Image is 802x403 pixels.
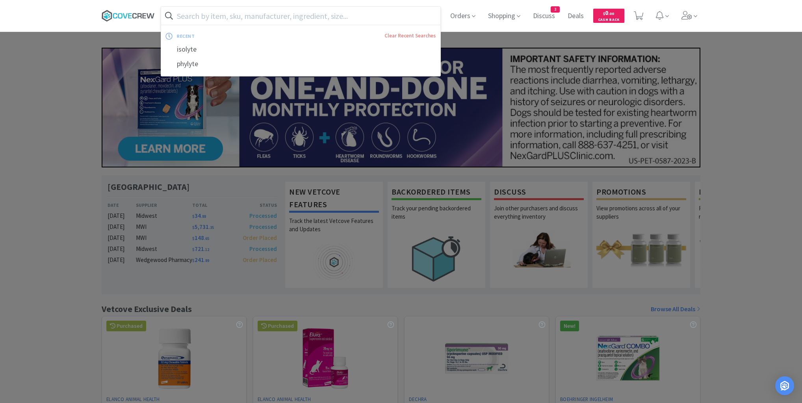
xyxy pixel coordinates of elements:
[775,376,794,395] div: Open Intercom Messenger
[161,42,440,57] div: isolyte
[603,9,614,17] span: 0
[608,11,614,16] span: . 00
[530,13,558,20] a: Discuss3
[161,57,440,71] div: phylyte
[598,18,620,23] span: Cash Back
[564,13,587,20] a: Deals
[593,5,624,26] a: $0.00Cash Back
[384,32,436,39] a: Clear Recent Searches
[551,7,559,12] span: 3
[603,11,605,16] span: $
[177,30,290,42] div: recent
[161,7,440,25] input: Search by item, sku, manufacturer, ingredient, size...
